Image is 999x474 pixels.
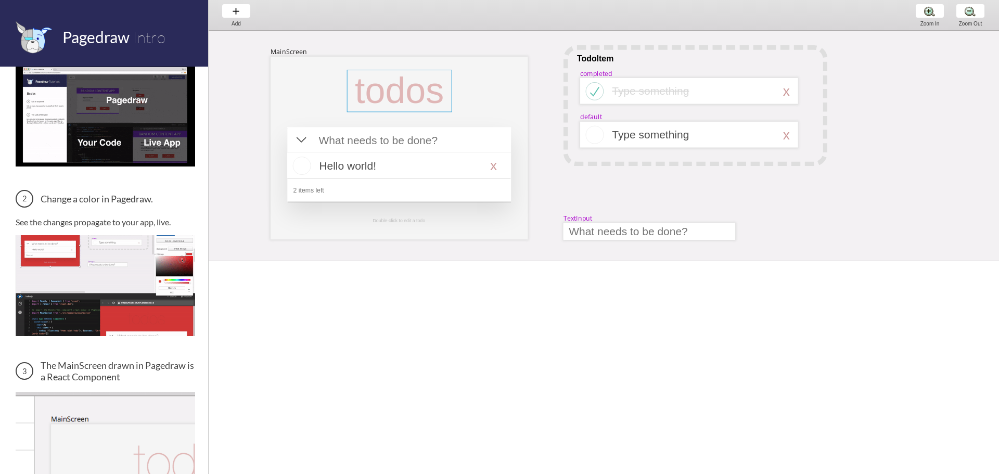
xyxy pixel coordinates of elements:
[580,112,602,121] div: default
[965,6,976,17] img: zoom-minus.png
[910,21,950,27] div: Zoom In
[16,65,195,166] img: 3 screens
[230,6,241,17] img: baseline-add-24px.svg
[783,83,790,99] div: x
[271,47,307,56] div: MainScreen
[16,235,195,336] img: Change a color in Pagedraw
[16,190,195,208] h3: Change a color in Pagedraw.
[580,69,612,78] div: completed
[16,217,195,227] p: See the changes propagate to your app, live.
[133,28,165,47] span: Intro
[16,21,52,54] img: favicon.png
[216,21,256,27] div: Add
[924,6,935,17] img: zoom-plus.png
[783,127,790,143] div: x
[16,360,195,382] h3: The MainScreen drawn in Pagedraw is a React Component
[951,21,990,27] div: Zoom Out
[62,28,130,46] span: Pagedraw
[563,214,593,223] div: TextInput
